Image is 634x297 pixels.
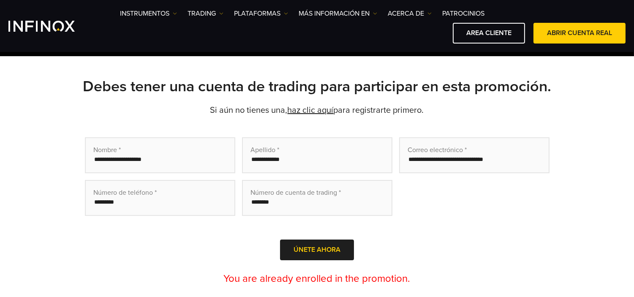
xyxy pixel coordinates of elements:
span: Únete ahora [294,246,340,254]
a: INFINOX Logo [8,21,95,32]
a: ACERCA DE [388,8,432,19]
p: Si aún no tienes una, para registrarte primero. [22,104,613,116]
a: AREA CLIENTE [453,23,525,44]
a: Patrocinios [442,8,484,19]
a: haz clic aquí [288,105,334,115]
strong: Debes tener una cuenta de trading para participar en esta promoción. [83,77,551,95]
a: Instrumentos [120,8,177,19]
a: Más información en [299,8,377,19]
a: PLATAFORMAS [234,8,288,19]
a: ABRIR CUENTA REAL [533,23,626,44]
span: You are already enrolled in the promotion. [224,272,411,285]
button: Únete ahora [280,240,354,260]
a: TRADING [188,8,223,19]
